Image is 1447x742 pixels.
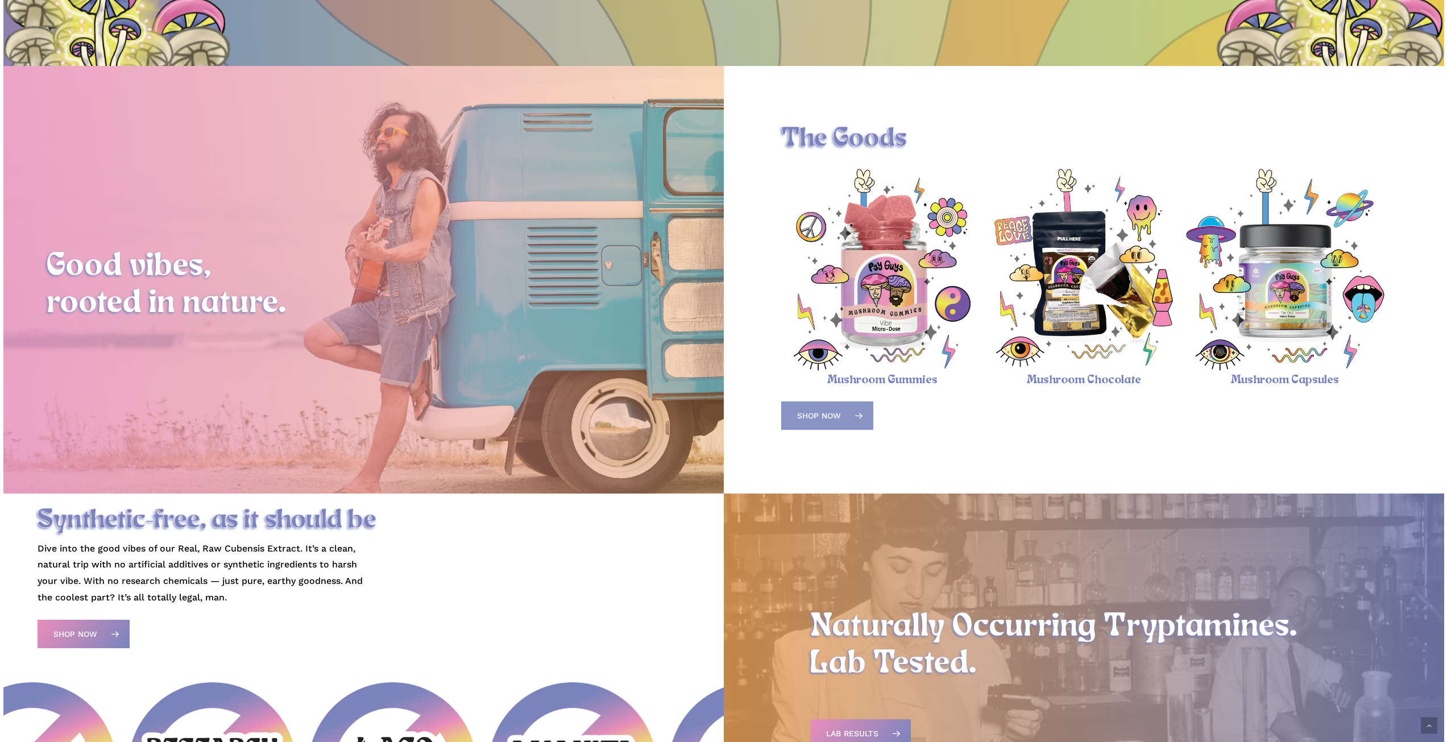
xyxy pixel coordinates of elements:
[1184,169,1386,370] a: Magic Mushroom Capsules
[781,123,1386,155] h1: The Goods
[781,169,982,370] img: Psychedelic mushroom gummies with vibrant icons and symbols.
[781,401,873,430] a: Shop Now
[827,374,938,387] a: Mushroom Gummies
[983,169,1184,370] a: Magic Mushroom Chocolate Bar
[797,410,841,421] span: Shop Now
[53,628,97,640] span: Shop Now
[38,620,130,648] a: Shop Now
[826,728,878,739] span: Lab Results
[781,169,982,370] a: Psychedelic Mushroom Gummies
[1421,718,1437,734] a: Back to top
[38,506,376,535] span: Synthetic-free, as it should be
[1184,169,1386,370] img: Psychedelic mushroom capsules with colorful illustrations.
[38,541,379,606] p: Dive into the good vibes of our Real, Raw Cubensis Extract. It’s a clean, natural trip with no ar...
[983,169,1184,370] img: Psy Guys mushroom chocolate packaging with psychedelic designs.
[810,609,1357,683] h2: Naturally Occurring Tryptamines. Lab Tested.
[1027,374,1141,387] a: Mushroom Chocolate
[1231,374,1339,387] a: Mushroom Capsules
[47,248,681,322] h2: Good vibes, rooted in nature.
